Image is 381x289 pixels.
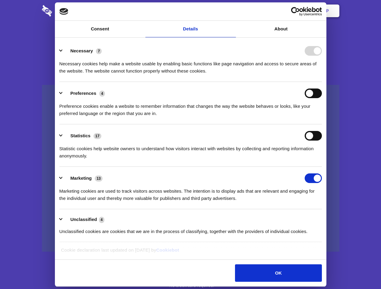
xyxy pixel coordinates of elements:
button: OK [235,264,322,282]
img: logo [59,8,68,15]
label: Preferences [70,91,96,96]
label: Necessary [70,48,93,53]
a: Pricing [177,2,203,20]
a: Cookiebot [156,247,179,253]
div: Marketing cookies are used to track visitors across websites. The intention is to display ads tha... [59,183,322,202]
button: Marketing (13) [59,173,106,183]
a: Contact [245,2,272,20]
h1: Eliminate Slack Data Loss. [42,27,339,49]
label: Statistics [70,133,90,138]
a: Details [145,21,236,37]
span: 7 [96,48,102,54]
button: Preferences (4) [59,89,109,98]
button: Unclassified (4) [59,216,108,223]
div: Preference cookies enable a website to remember information that changes the way the website beha... [59,98,322,117]
a: Wistia video thumbnail [42,85,339,252]
a: About [236,21,326,37]
h4: Auto-redaction of sensitive data, encrypted data sharing and self-destructing private chats. Shar... [42,55,339,75]
label: Marketing [70,176,92,181]
div: Statistic cookies help website owners to understand how visitors interact with websites by collec... [59,141,322,160]
iframe: Drift Widget Chat Controller [351,259,374,282]
span: 13 [95,176,103,182]
span: 4 [99,91,105,97]
button: Necessary (7) [59,46,106,56]
div: Cookie declaration last updated on [DATE] by [56,247,325,258]
span: 4 [99,217,105,223]
span: 17 [94,133,101,139]
div: Unclassified cookies are cookies that we are in the process of classifying, together with the pro... [59,223,322,235]
div: Necessary cookies help make a website usable by enabling basic functions like page navigation and... [59,56,322,75]
a: Consent [55,21,145,37]
button: Statistics (17) [59,131,105,141]
a: Usercentrics Cookiebot - opens in a new window [269,7,322,16]
a: Login [274,2,300,20]
img: logo-wordmark-white-trans-d4663122ce5f474addd5e946df7df03e33cb6a1c49d2221995e7729f52c070b2.svg [42,5,94,17]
